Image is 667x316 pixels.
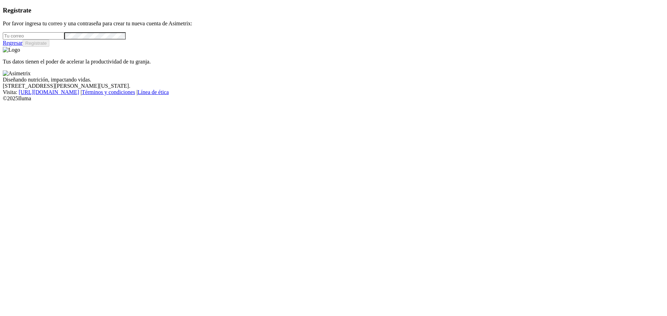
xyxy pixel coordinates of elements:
p: Por favor ingresa tu correo y una contraseña para crear tu nueva cuenta de Asimetrix: [3,20,664,27]
a: Regresar [3,40,23,46]
a: Línea de ética [138,89,169,95]
div: © 2025 Iluma [3,95,664,102]
a: [URL][DOMAIN_NAME] [19,89,79,95]
p: Tus datos tienen el poder de acelerar la productividad de tu granja. [3,59,664,65]
div: Diseñando nutrición, impactando vidas. [3,77,664,83]
img: Logo [3,47,20,53]
div: [STREET_ADDRESS][PERSON_NAME][US_STATE]. [3,83,664,89]
img: Asimetrix [3,70,31,77]
a: Términos y condiciones [82,89,135,95]
button: Regístrate [23,40,50,47]
h3: Regístrate [3,7,664,14]
div: Visita : | | [3,89,664,95]
input: Tu correo [3,32,64,40]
